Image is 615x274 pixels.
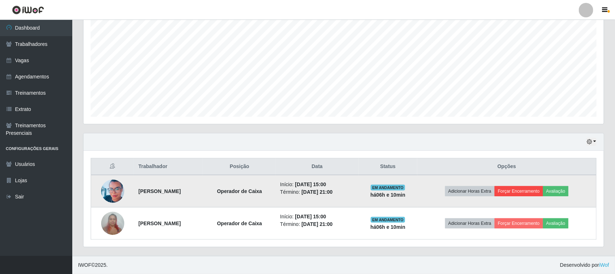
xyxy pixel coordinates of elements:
[560,261,609,269] span: Desenvolvido por
[276,158,358,175] th: Data
[78,262,91,268] span: IWOF
[358,158,417,175] th: Status
[138,221,181,226] strong: [PERSON_NAME]
[417,158,596,175] th: Opções
[134,158,203,175] th: Trabalhador
[371,185,405,190] span: EM ANDAMENTO
[138,188,181,194] strong: [PERSON_NAME]
[217,188,262,194] strong: Operador de Caixa
[280,188,354,196] li: Término:
[12,5,44,14] img: CoreUI Logo
[280,221,354,228] li: Término:
[280,181,354,188] li: Início:
[495,218,543,228] button: Forçar Encerramento
[543,186,569,196] button: Avaliação
[445,186,495,196] button: Adicionar Horas Extra
[101,208,124,239] img: 1722880664865.jpeg
[101,177,124,206] img: 1650895174401.jpeg
[301,221,332,227] time: [DATE] 21:00
[370,224,405,230] strong: há 06 h e 10 min
[217,221,262,226] strong: Operador de Caixa
[495,186,543,196] button: Forçar Encerramento
[543,218,569,228] button: Avaliação
[280,213,354,221] li: Início:
[370,192,405,198] strong: há 06 h e 10 min
[78,261,108,269] span: © 2025 .
[295,214,326,219] time: [DATE] 15:00
[295,181,326,187] time: [DATE] 15:00
[301,189,332,195] time: [DATE] 21:00
[203,158,276,175] th: Posição
[599,262,609,268] a: iWof
[445,218,495,228] button: Adicionar Horas Extra
[371,217,405,223] span: EM ANDAMENTO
